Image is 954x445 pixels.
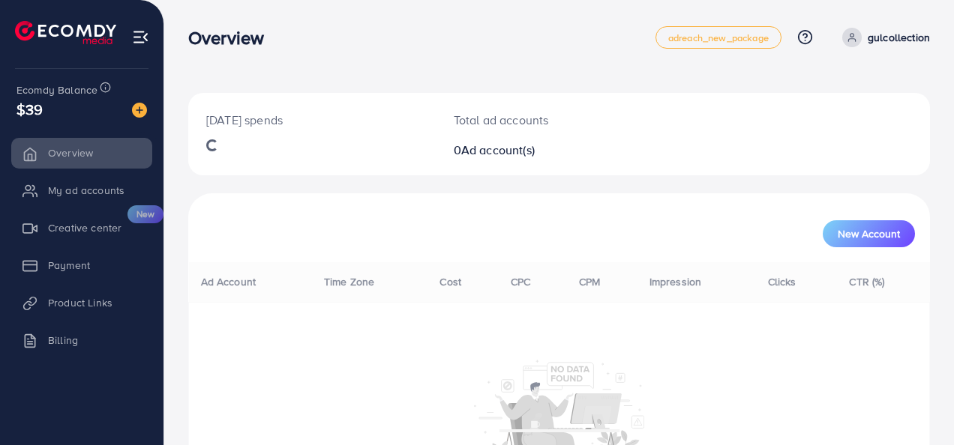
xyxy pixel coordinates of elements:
span: adreach_new_package [668,33,769,43]
h2: 0 [454,143,603,157]
img: image [132,103,147,118]
a: adreach_new_package [655,26,781,49]
p: Total ad accounts [454,111,603,129]
button: New Account [823,220,915,247]
span: New Account [838,228,900,239]
p: [DATE] spends [206,111,418,129]
img: logo [15,21,116,44]
a: gulcollection [836,28,930,47]
p: gulcollection [868,28,930,46]
span: Ad account(s) [461,142,535,158]
span: $39 [16,98,43,120]
img: menu [132,28,149,46]
span: Ecomdy Balance [16,82,97,97]
h3: Overview [188,27,276,49]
